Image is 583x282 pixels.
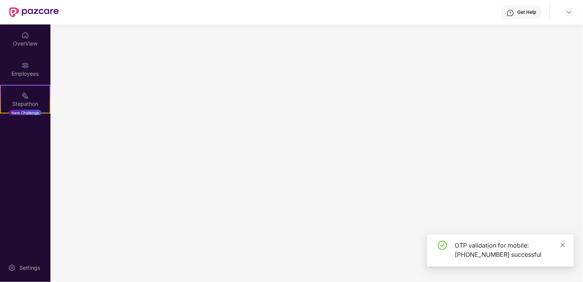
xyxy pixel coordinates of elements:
div: Get Help [517,9,536,15]
img: svg+xml;base64,PHN2ZyBpZD0iRW1wbG95ZWVzIiB4bWxucz0iaHR0cDovL3d3dy53My5vcmcvMjAwMC9zdmciIHdpZHRoPS... [21,62,29,69]
div: Stepathon [1,100,50,108]
img: svg+xml;base64,PHN2ZyBpZD0iRHJvcGRvd24tMzJ4MzIiIHhtbG5zPSJodHRwOi8vd3d3LnczLm9yZy8yMDAwL3N2ZyIgd2... [566,9,572,15]
div: New Challenge [9,110,41,116]
img: svg+xml;base64,PHN2ZyBpZD0iSG9tZSIgeG1sbnM9Imh0dHA6Ly93d3cudzMub3JnLzIwMDAvc3ZnIiB3aWR0aD0iMjAiIG... [21,31,29,39]
img: svg+xml;base64,PHN2ZyB4bWxucz0iaHR0cDovL3d3dy53My5vcmcvMjAwMC9zdmciIHdpZHRoPSIyMSIgaGVpZ2h0PSIyMC... [21,92,29,99]
span: check-circle [438,241,447,250]
img: New Pazcare Logo [9,7,59,17]
span: close [560,242,565,248]
img: svg+xml;base64,PHN2ZyBpZD0iSGVscC0zMngzMiIgeG1sbnM9Imh0dHA6Ly93d3cudzMub3JnLzIwMDAvc3ZnIiB3aWR0aD... [507,9,514,17]
div: Settings [17,264,42,272]
img: svg+xml;base64,PHN2ZyBpZD0iU2V0dGluZy0yMHgyMCIgeG1sbnM9Imh0dHA6Ly93d3cudzMub3JnLzIwMDAvc3ZnIiB3aW... [8,264,16,272]
div: OTP validation for mobile: [PHONE_NUMBER] successful [455,241,565,259]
